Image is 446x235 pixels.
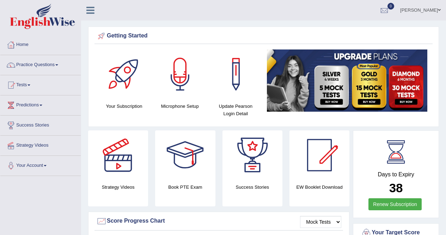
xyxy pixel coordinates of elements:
[267,49,427,112] img: small5.jpg
[96,31,431,41] div: Getting Started
[0,136,81,153] a: Strategy Videos
[0,156,81,174] a: Your Account
[0,95,81,113] a: Predictions
[389,181,403,195] b: 38
[289,183,349,191] h4: EW Booklet Download
[100,102,148,110] h4: Your Subscription
[387,3,395,10] span: 0
[0,35,81,53] a: Home
[222,183,282,191] h4: Success Stories
[211,102,260,117] h4: Update Pearson Login Detail
[0,75,81,93] a: Tests
[0,55,81,73] a: Practice Questions
[0,116,81,133] a: Success Stories
[96,216,341,227] div: Score Progress Chart
[155,183,215,191] h4: Book PTE Exam
[368,198,422,210] a: Renew Subscription
[88,183,148,191] h4: Strategy Videos
[361,171,431,178] h4: Days to Expiry
[155,102,204,110] h4: Microphone Setup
